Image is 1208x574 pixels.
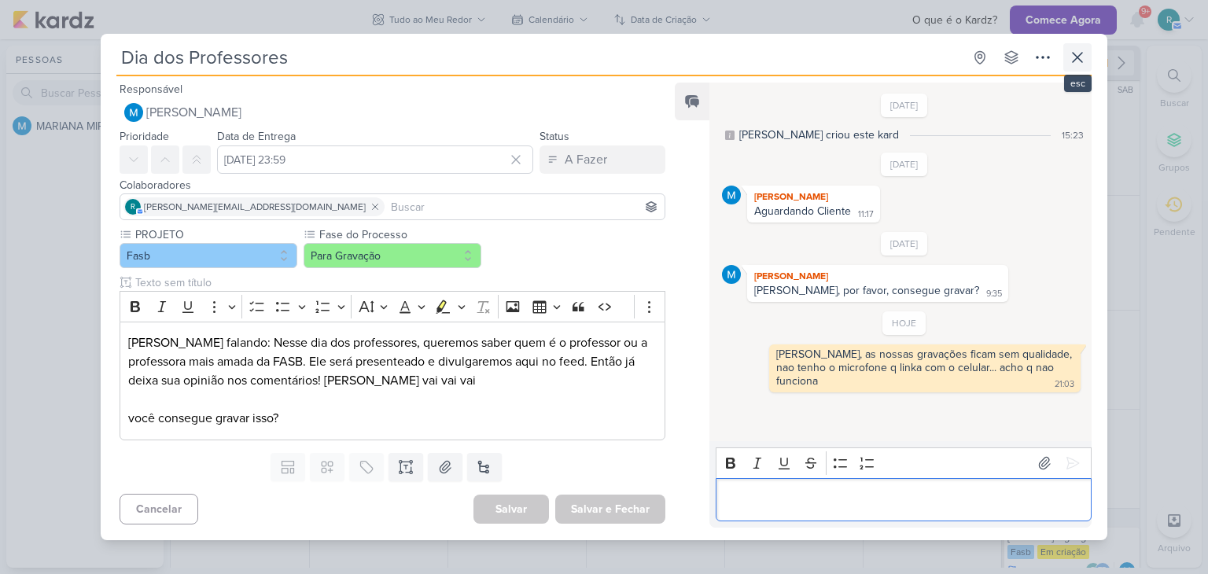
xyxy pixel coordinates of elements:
div: [PERSON_NAME], por favor, consegue gravar? [754,284,979,297]
div: 15:23 [1062,128,1084,142]
div: Editor toolbar [716,447,1092,478]
button: Fasb [120,243,297,268]
div: Editor editing area: main [716,478,1092,521]
div: 11:17 [858,208,874,221]
div: Aguardando Cliente [754,204,851,218]
p: [PERSON_NAME] falando: Nesse dia dos professores, queremos saber quem é o professor ou a professo... [128,333,657,428]
div: A Fazer [565,150,607,169]
label: Fase do Processo [318,226,481,243]
input: Select a date [217,145,533,174]
button: A Fazer [540,145,665,174]
div: Editor editing area: main [120,322,665,440]
img: MARIANA MIRANDA [722,265,741,284]
button: Para Gravação [304,243,481,268]
input: Buscar [388,197,661,216]
label: Data de Entrega [217,130,296,143]
div: [PERSON_NAME], as nossas gravações ficam sem qualidade, nao tenho o microfone q linka com o celul... [776,348,1075,388]
input: Kard Sem Título [116,43,963,72]
div: roberta.pecora@fasb.com.br [125,199,141,215]
img: MARIANA MIRANDA [722,186,741,204]
input: Texto sem título [132,274,665,291]
div: MARIANA criou este kard [739,127,899,143]
button: Cancelar [120,494,198,524]
div: Este log é visível à todos no kard [725,131,735,140]
span: [PERSON_NAME] [146,103,241,122]
label: PROJETO [134,226,297,243]
div: Editor toolbar [120,291,665,322]
img: MARIANA MIRANDA [124,103,143,122]
p: r [131,204,135,212]
label: Prioridade [120,130,169,143]
div: [PERSON_NAME] [750,189,877,204]
div: [PERSON_NAME] [750,268,1005,284]
div: Colaboradores [120,177,665,193]
div: esc [1064,75,1092,92]
div: 9:35 [986,288,1002,300]
label: Responsável [120,83,182,96]
button: [PERSON_NAME] [120,98,665,127]
span: [PERSON_NAME][EMAIL_ADDRESS][DOMAIN_NAME] [144,200,366,214]
label: Status [540,130,569,143]
div: 21:03 [1055,378,1074,391]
